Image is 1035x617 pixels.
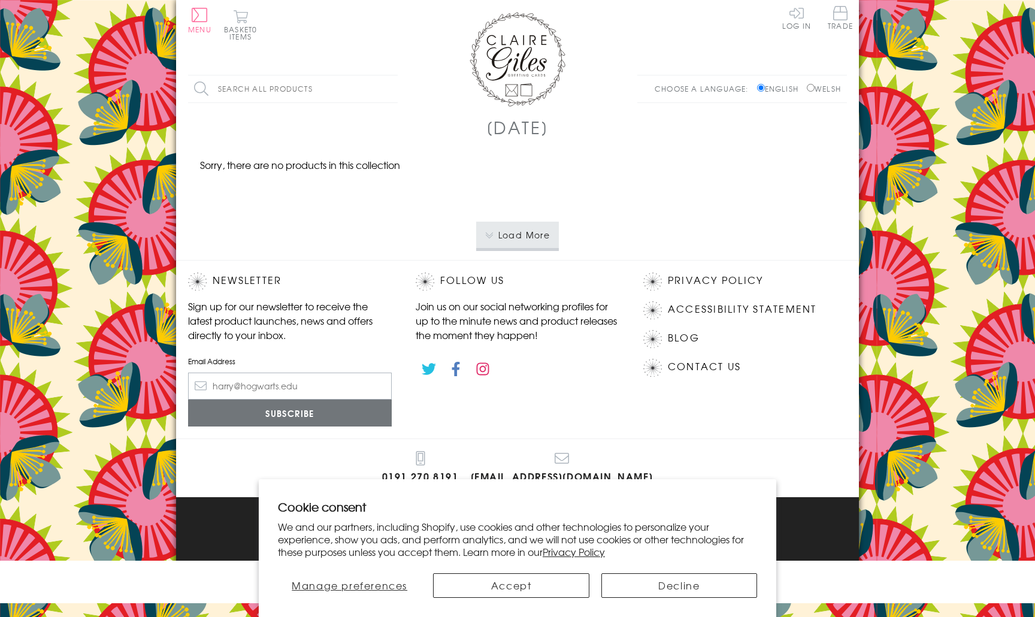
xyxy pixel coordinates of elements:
input: Subscribe [188,400,392,427]
label: Email Address [188,356,392,367]
h2: Cookie consent [278,498,757,515]
h2: Newsletter [188,273,392,291]
button: Basket0 items [224,10,257,40]
p: We and our partners, including Shopify, use cookies and other technologies to personalize your ex... [278,521,757,558]
button: Accept [433,573,589,598]
img: Claire Giles Greetings Cards [470,12,565,107]
label: English [757,83,804,94]
span: Manage preferences [292,578,407,592]
span: 0 items [229,24,257,42]
p: Choose a language: [655,83,755,94]
p: Join us on our social networking profiles for up to the minute news and product releases the mome... [416,299,619,342]
input: Search all products [188,75,398,102]
a: Log In [782,6,811,29]
span: Trade [828,6,853,29]
p: © 2025 . [188,536,847,547]
input: harry@hogwarts.edu [188,373,392,400]
a: Blog [668,330,700,346]
span: Menu [188,24,211,35]
a: Accessibility Statement [668,301,817,317]
button: Load More [476,222,559,248]
h1: [DATE] [486,115,549,140]
h2: Follow Us [416,273,619,291]
a: 0191 270 8191 [382,451,459,485]
label: Welsh [807,83,841,94]
button: Manage preferences [278,573,421,598]
button: Menu [188,8,211,33]
input: English [757,84,765,92]
a: [EMAIL_ADDRESS][DOMAIN_NAME] [471,451,653,485]
button: Decline [601,573,757,598]
a: Contact Us [668,359,741,375]
p: Sign up for our newsletter to receive the latest product launches, news and offers directly to yo... [188,299,392,342]
p: Sorry, there are no products in this collection [188,158,412,172]
a: Privacy Policy [543,545,605,559]
input: Search [386,75,398,102]
a: Trade [828,6,853,32]
a: Privacy Policy [668,273,763,289]
input: Welsh [807,84,815,92]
